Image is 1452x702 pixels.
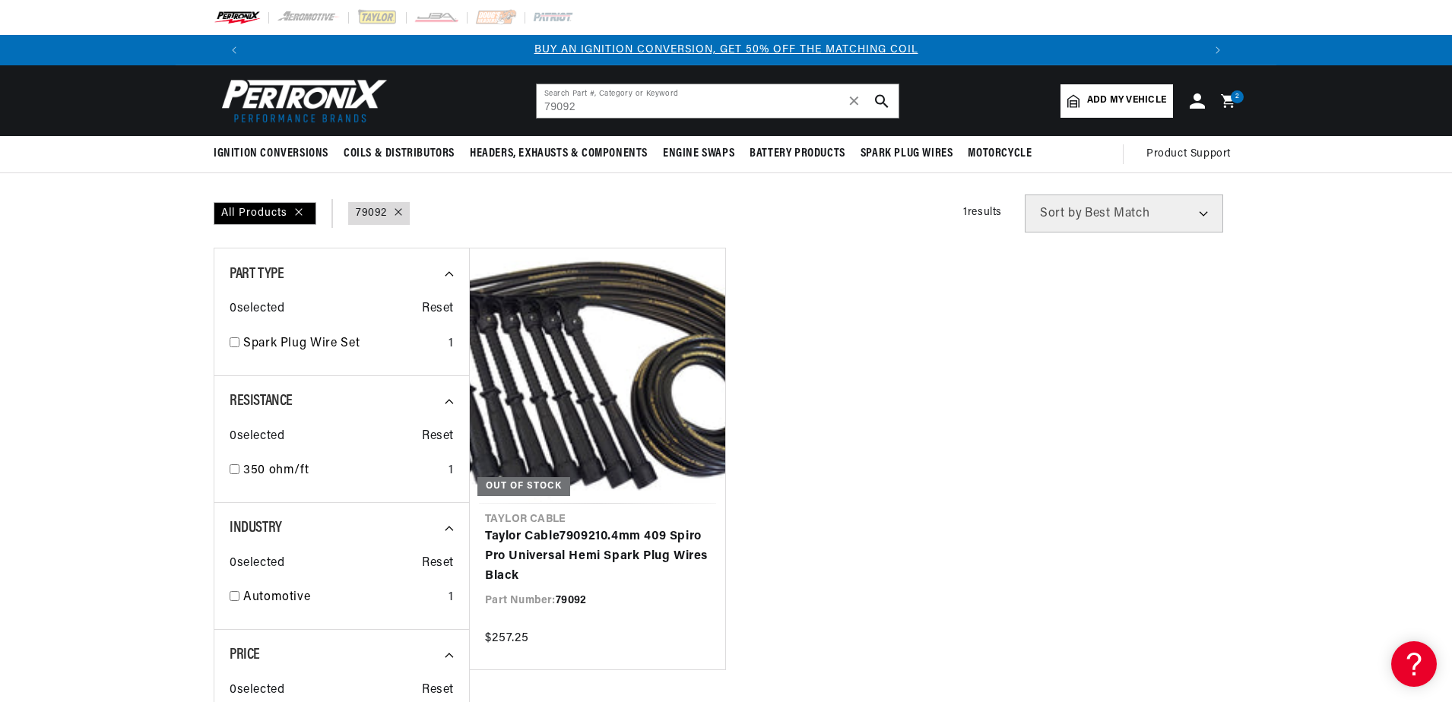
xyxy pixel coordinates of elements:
[537,84,899,118] input: Search Part #, Category or Keyword
[853,136,961,172] summary: Spark Plug Wires
[230,520,282,536] span: Industry
[356,205,387,222] a: 79092
[449,588,454,608] div: 1
[534,44,918,55] a: BUY AN IGNITION CONVERSION, GET 50% OFF THE MATCHING COIL
[1146,136,1238,172] summary: Product Support
[655,136,742,172] summary: Engine Swaps
[243,588,442,608] a: Automotive
[422,681,454,700] span: Reset
[1203,35,1233,65] button: Translation missing: en.sections.announcements.next_announcement
[1146,146,1231,163] span: Product Support
[344,146,455,162] span: Coils & Distributors
[214,136,336,172] summary: Ignition Conversions
[861,146,953,162] span: Spark Plug Wires
[219,35,249,65] button: Translation missing: en.sections.announcements.previous_announcement
[742,136,853,172] summary: Battery Products
[230,427,284,447] span: 0 selected
[249,42,1203,58] div: Announcement
[968,146,1032,162] span: Motorcycle
[449,461,454,481] div: 1
[470,146,648,162] span: Headers, Exhausts & Components
[1060,84,1173,118] a: Add my vehicle
[1235,90,1240,103] span: 2
[243,334,442,354] a: Spark Plug Wire Set
[1087,93,1166,108] span: Add my vehicle
[249,42,1203,58] div: 1 of 3
[963,207,1002,218] span: 1 results
[1025,194,1223,232] select: Sort by
[230,267,284,282] span: Part Type
[230,554,284,574] span: 0 selected
[243,461,442,481] a: 350 ohm/ft
[663,146,734,162] span: Engine Swaps
[230,647,260,662] span: Price
[960,136,1039,172] summary: Motorcycle
[865,84,899,118] button: search button
[422,299,454,319] span: Reset
[230,681,284,700] span: 0 selected
[462,136,655,172] summary: Headers, Exhausts & Components
[230,299,284,319] span: 0 selected
[214,202,316,225] div: All Products
[176,35,1276,65] slideshow-component: Translation missing: en.sections.announcements.announcement_bar
[1040,207,1082,220] span: Sort by
[214,146,328,162] span: Ignition Conversions
[422,554,454,574] span: Reset
[485,527,710,586] a: Taylor Cable7909210.4mm 409 Spiro Pro Universal Hemi Spark Plug Wires Black
[449,334,454,354] div: 1
[214,74,388,127] img: Pertronix
[750,146,845,162] span: Battery Products
[422,427,454,447] span: Reset
[336,136,462,172] summary: Coils & Distributors
[230,394,293,409] span: Resistance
